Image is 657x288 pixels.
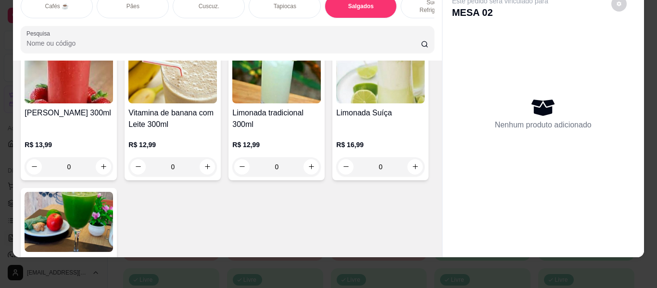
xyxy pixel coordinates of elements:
[25,140,113,150] p: R$ 13,99
[303,159,319,175] button: increase-product-quantity
[128,43,217,103] img: product-image
[495,119,592,131] p: Nenhum produto adicionado
[26,38,421,48] input: Pesquisa
[232,140,321,150] p: R$ 12,99
[26,29,53,38] label: Pesquisa
[338,159,354,175] button: decrease-product-quantity
[128,140,217,150] p: R$ 12,99
[407,159,423,175] button: increase-product-quantity
[25,192,113,252] img: product-image
[274,2,296,10] p: Tapiocas
[45,2,69,10] p: Cafés ☕
[232,107,321,130] h4: Limonada tradicional 300ml
[200,159,215,175] button: increase-product-quantity
[26,159,42,175] button: decrease-product-quantity
[336,140,425,150] p: R$ 16,99
[336,107,425,119] h4: Limonada Suíça
[234,159,250,175] button: decrease-product-quantity
[126,2,139,10] p: Pães
[130,159,146,175] button: decrease-product-quantity
[128,107,217,130] h4: Vitamina de banana com Leite 300ml
[348,2,374,10] p: Salgados
[336,43,425,103] img: product-image
[25,43,113,103] img: product-image
[96,159,111,175] button: increase-product-quantity
[232,43,321,103] img: product-image
[452,6,548,19] p: MESA 02
[199,2,219,10] p: Cuscuz.
[25,107,113,119] h4: [PERSON_NAME] 300ml
[25,256,113,279] h4: Suco Verde natural 300ml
